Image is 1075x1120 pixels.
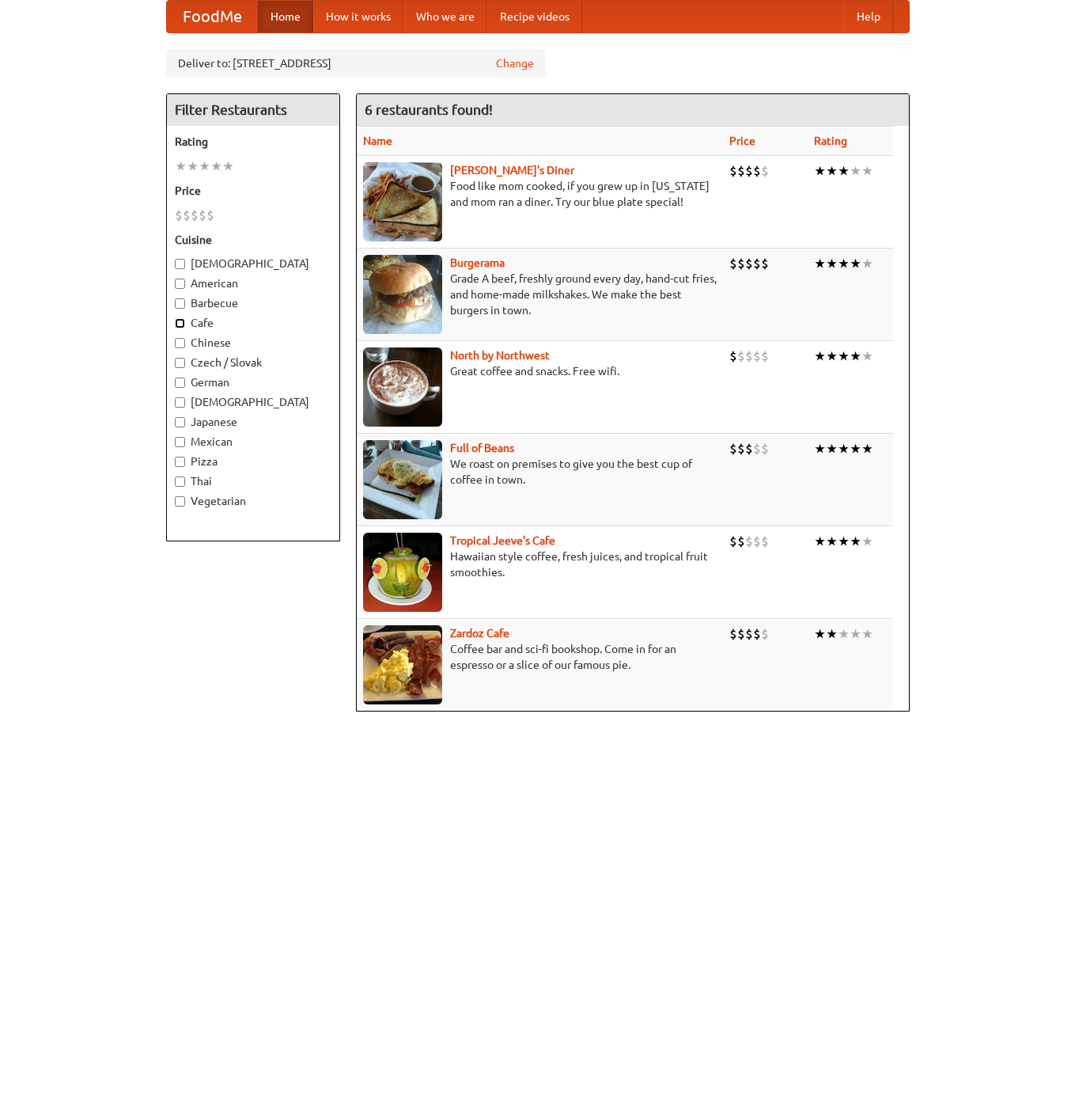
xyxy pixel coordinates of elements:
[761,162,769,180] li: $
[175,158,187,175] li: ★
[175,397,185,408] input: [DEMOGRAPHIC_DATA]
[175,457,185,467] input: Pizza
[363,162,442,241] img: sallys.jpg
[199,158,210,175] li: ★
[745,347,753,365] li: $
[175,259,185,269] input: [DEMOGRAPHIC_DATA]
[861,625,873,643] li: ★
[183,207,191,224] li: $
[861,440,873,457] li: ★
[826,533,838,550] li: ★
[487,1,582,32] a: Recipe videos
[761,347,769,365] li: $
[737,440,745,457] li: $
[363,178,717,210] p: Food like mom cooked, if you grew up in [US_STATE] and mom ran a diner. Try our blue plate special!
[814,135,847,147] a: Rating
[175,335,331,351] label: Chinese
[363,255,442,334] img: burgerama.jpg
[187,158,199,175] li: ★
[175,295,331,311] label: Barbecue
[737,533,745,550] li: $
[838,347,850,365] li: ★
[861,162,873,180] li: ★
[450,256,505,269] a: Burgerama
[167,94,339,126] h4: Filter Restaurants
[729,162,737,180] li: $
[838,162,850,180] li: ★
[753,255,761,272] li: $
[826,625,838,643] li: ★
[175,275,331,291] label: American
[175,394,331,410] label: [DEMOGRAPHIC_DATA]
[753,440,761,457] li: $
[450,534,555,547] a: Tropical Jeeve's Cafe
[861,255,873,272] li: ★
[850,533,861,550] li: ★
[167,1,258,32] a: FoodMe
[753,625,761,643] li: $
[729,440,737,457] li: $
[363,549,717,580] p: Hawaiian style coffee, fresh juices, and tropical fruit smoothies.
[363,440,442,519] img: beans.jpg
[729,135,755,147] a: Price
[175,355,331,370] label: Czech / Slovak
[753,347,761,365] li: $
[363,641,717,673] p: Coffee bar and sci-fi bookshop. Come in for an espresso or a slice of our famous pie.
[761,625,769,643] li: $
[753,162,761,180] li: $
[175,256,331,271] label: [DEMOGRAPHIC_DATA]
[175,134,331,150] h5: Rating
[363,363,717,379] p: Great coffee and snacks. Free wifi.
[175,358,185,368] input: Czech / Slovak
[761,255,769,272] li: $
[737,162,745,180] li: $
[175,476,185,487] input: Thai
[729,347,737,365] li: $
[737,255,745,272] li: $
[745,162,753,180] li: $
[737,625,745,643] li: $
[745,625,753,643] li: $
[166,49,546,78] div: Deliver to: [STREET_ADDRESS]
[838,255,850,272] li: ★
[761,440,769,457] li: $
[175,298,185,309] input: Barbecue
[861,347,873,365] li: ★
[850,440,861,457] li: ★
[206,207,214,224] li: $
[175,232,331,248] h5: Cuisine
[838,533,850,550] li: ★
[363,533,442,612] img: jeeves.jpg
[826,255,838,272] li: ★
[814,347,826,365] li: ★
[175,414,331,430] label: Japanese
[175,437,185,447] input: Mexican
[450,627,509,640] a: Zardoz Cafe
[850,625,861,643] li: ★
[175,318,185,328] input: Cafe
[313,1,403,32] a: How it works
[729,255,737,272] li: $
[403,1,487,32] a: Who we are
[826,347,838,365] li: ★
[745,533,753,550] li: $
[210,158,222,175] li: ★
[175,496,185,507] input: Vegetarian
[850,162,861,180] li: ★
[175,338,185,348] input: Chinese
[175,279,185,289] input: American
[814,255,826,272] li: ★
[363,456,717,488] p: We roast on premises to give you the best cup of coffee in town.
[222,158,234,175] li: ★
[496,55,534,71] a: Change
[745,440,753,457] li: $
[363,135,392,147] a: Name
[450,349,550,362] b: North by Northwest
[258,1,313,32] a: Home
[838,625,850,643] li: ★
[175,207,183,224] li: $
[450,164,574,177] a: [PERSON_NAME]'s Diner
